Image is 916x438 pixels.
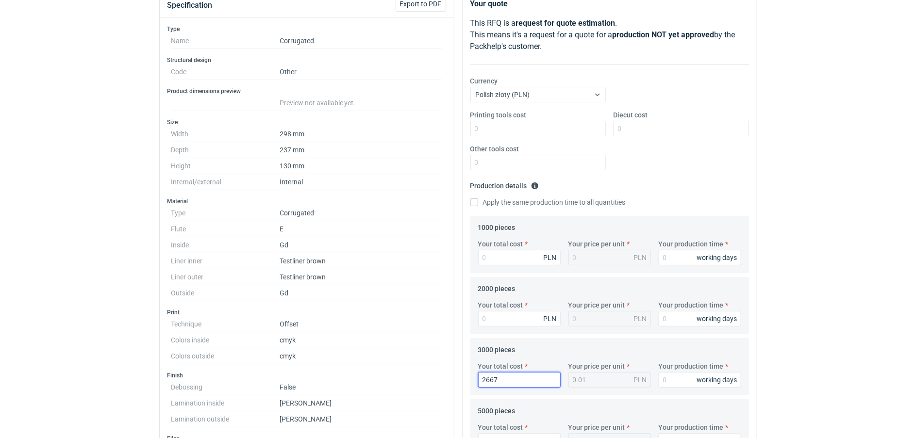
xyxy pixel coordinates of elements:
dt: Depth [171,142,280,158]
dd: Testliner brown [280,253,442,269]
dt: Internal/external [171,174,280,190]
dt: Liner inner [171,253,280,269]
dd: cmyk [280,348,442,364]
div: PLN [634,253,647,262]
input: 0 [659,311,741,326]
label: Your price per unit [568,300,625,310]
dd: Gd [280,285,442,301]
dt: Height [171,158,280,174]
dt: Colors inside [171,332,280,348]
strong: request for quote estimation [516,18,616,28]
input: 0 [659,372,741,388]
h3: Material [167,197,446,205]
label: Your price per unit [568,239,625,249]
label: Apply the same production time to all quantities [470,197,626,207]
label: Your total cost [478,422,523,432]
dt: Lamination outside [171,411,280,427]
dt: Flute [171,221,280,237]
div: working days [697,375,737,385]
label: Other tools cost [470,144,519,154]
dd: 237 mm [280,142,442,158]
div: working days [697,314,737,324]
dt: Width [171,126,280,142]
dd: [PERSON_NAME] [280,395,442,411]
p: This RFQ is a . This means it's a request for a quote for a by the Packhelp's customer. [470,17,749,52]
legend: Production details [470,178,539,190]
dd: Corrugated [280,205,442,221]
dt: Name [171,33,280,49]
label: Your price per unit [568,361,625,371]
dt: Colors outside [171,348,280,364]
dt: Outside [171,285,280,301]
dt: Liner outer [171,269,280,285]
h3: Size [167,118,446,126]
dd: Gd [280,237,442,253]
span: Polish złoty (PLN) [476,91,530,98]
label: Your total cost [478,361,523,371]
span: Preview not available yet. [280,99,356,107]
legend: 1000 pieces [478,220,516,231]
dt: Type [171,205,280,221]
input: 0 [478,372,561,388]
h3: Type [167,25,446,33]
dt: Debossing [171,379,280,395]
dd: cmyk [280,332,442,348]
dd: 130 mm [280,158,442,174]
div: PLN [634,314,647,324]
label: Currency [470,76,498,86]
label: Your production time [659,239,724,249]
h3: Print [167,308,446,316]
label: Your production time [659,422,724,432]
dd: Corrugated [280,33,442,49]
input: 0 [470,155,606,170]
dd: False [280,379,442,395]
div: PLN [544,253,557,262]
dd: E [280,221,442,237]
legend: 2000 pieces [478,281,516,292]
h3: Product dimensions preview [167,87,446,95]
legend: 5000 pieces [478,403,516,415]
div: working days [697,253,737,262]
div: PLN [634,375,647,385]
input: 0 [478,311,561,326]
input: 0 [478,250,561,265]
h3: Finish [167,372,446,379]
input: 0 [614,121,749,136]
input: 0 [470,121,606,136]
label: Diecut cost [614,110,648,120]
dd: [PERSON_NAME] [280,411,442,427]
dt: Code [171,64,280,80]
strong: production NOT yet approved [613,30,715,39]
span: Export to PDF [400,0,442,7]
dd: Other [280,64,442,80]
dd: Offset [280,316,442,332]
dd: Internal [280,174,442,190]
legend: 3000 pieces [478,342,516,354]
dd: 298 mm [280,126,442,142]
dt: Inside [171,237,280,253]
label: Your production time [659,361,724,371]
label: Your production time [659,300,724,310]
label: Your total cost [478,300,523,310]
dd: Testliner brown [280,269,442,285]
div: PLN [544,314,557,324]
label: Printing tools cost [470,110,527,120]
dt: Technique [171,316,280,332]
h3: Structural design [167,56,446,64]
dt: Lamination inside [171,395,280,411]
label: Your price per unit [568,422,625,432]
label: Your total cost [478,239,523,249]
input: 0 [659,250,741,265]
